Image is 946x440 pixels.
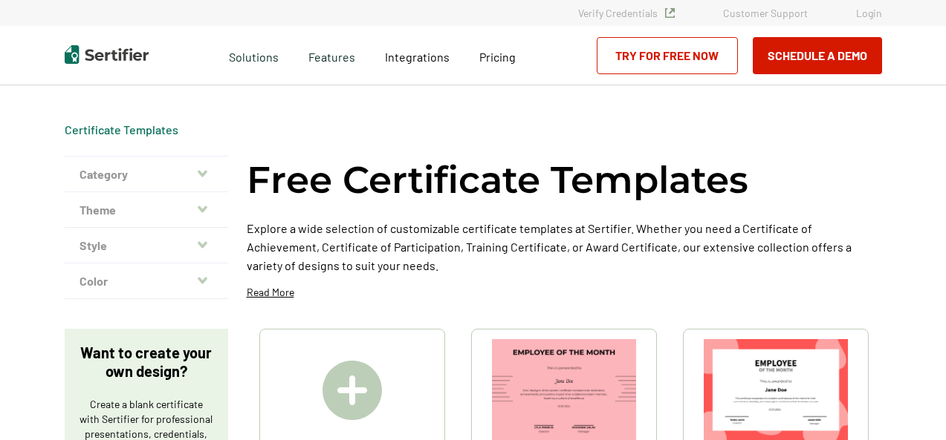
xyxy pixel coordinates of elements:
button: Color [65,263,228,299]
span: Integrations [385,50,450,64]
img: Verified [665,8,675,18]
p: Explore a wide selection of customizable certificate templates at Sertifier. Whether you need a C... [247,219,882,275]
a: Customer Support [723,7,808,19]
a: Try for Free Now [597,37,738,74]
p: Read More [247,285,294,300]
span: Solutions [229,46,279,65]
img: Sertifier | Digital Credentialing Platform [65,45,149,64]
button: Theme [65,192,228,228]
a: Integrations [385,46,450,65]
a: Login [856,7,882,19]
a: Certificate Templates [65,122,178,137]
a: Verify Credentials [578,7,675,19]
span: Pricing [479,50,516,64]
h1: Free Certificate Templates [247,156,748,204]
p: Want to create your own design? [80,344,213,381]
a: Pricing [479,46,516,65]
span: Features [308,46,355,65]
button: Style [65,228,228,263]
button: Category [65,157,228,192]
img: Create A Blank Certificate [323,361,382,420]
div: Breadcrumb [65,122,178,137]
